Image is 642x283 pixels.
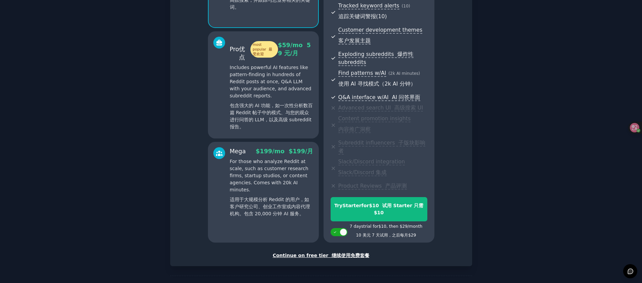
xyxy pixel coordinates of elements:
font: 高级搜索 UI [394,104,423,111]
span: Customer development themes [338,27,423,45]
span: Content promotion insights [338,115,411,133]
font: 产品评测 [385,183,407,189]
div: Mega [230,147,246,156]
span: Exploding subreddits [338,51,414,66]
font: 继续使用免费套餐 [332,253,369,258]
font: 优点 [239,46,245,61]
span: Advanced search UI [338,104,423,112]
p: For those who analyze Reddit at scale, such as customer research firms, startup studios, or conte... [230,158,313,220]
font: 10 美元 7 天试用，之后每月$29 [356,233,416,238]
span: Tracked keyword alerts [338,2,399,9]
font: AI 问答界面 [392,94,420,100]
font: 内容推广洞察 [338,126,371,132]
span: Find patterns w/AI [338,70,386,77]
font: 客户发展主题 [338,37,371,44]
span: Slack/Discord integration [338,158,405,177]
span: Product Reviews [338,183,407,190]
div: Try Starter for $10 [331,202,427,216]
p: Includes powerful AI features like pattern-finding in hundreds of Reddit posts at once, Q&A LLM w... [230,64,313,133]
span: $ 59 /mo [278,42,311,57]
font: 包含强大的 AI 功能，如一次性分析数百篇 Reddit 帖子中的模式、与您的观众进行问答的 LLM，以及高级 subreddit 报告。 [230,103,313,129]
font: 适用于大规模分析 Reddit 的用户，如客户研究公司、创业工作室或内容代理机构。包含 20,000 分钟 AI 服务。 [230,197,310,216]
span: most popular [250,41,278,58]
div: 7 days trial for $10 , then $ 29 /month [350,224,423,241]
div: Continue on free tier [177,252,465,259]
font: 使用 AI 寻找模式（2k AI 分钟） [338,81,416,87]
span: Subreddit influencers [338,139,425,155]
font: 试用 Starter 只需$10 [374,203,423,215]
span: ( 10 ) [402,4,410,8]
span: ( 2k AI minutes ) [389,71,420,76]
div: Pro [230,37,278,62]
button: TryStarterfor$10 试用 Starter 只需$10 [331,197,427,221]
span: $ 199 /mo [256,148,313,155]
font: $199/月 [288,148,313,155]
font: Slack/Discord 集成 [338,169,387,176]
font: 追踪关键词警报(10) [338,13,387,20]
span: Q&A interface w/AI [338,94,421,101]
